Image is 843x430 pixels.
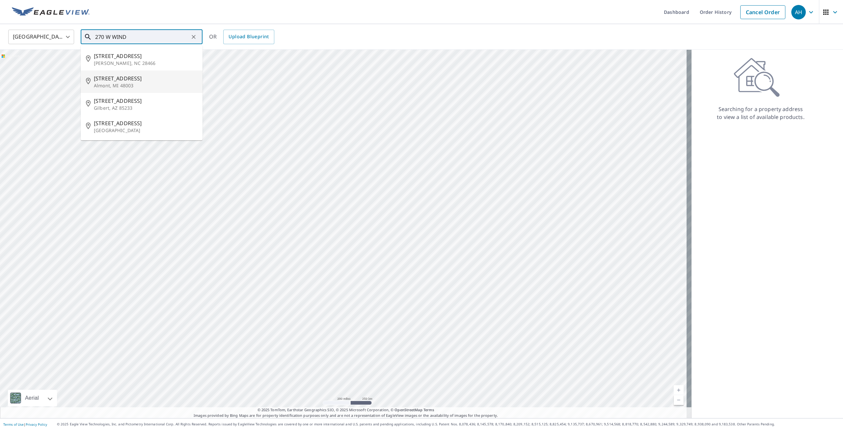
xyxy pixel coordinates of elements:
[423,407,434,412] a: Terms
[57,422,840,427] p: © 2025 Eagle View Technologies, Inc. and Pictometry International Corp. All Rights Reserved. Repo...
[674,385,684,395] a: Current Level 5, Zoom In
[209,30,274,44] div: OR
[223,30,274,44] a: Upload Blueprint
[95,28,189,46] input: Search by address or latitude-longitude
[94,52,197,60] span: [STREET_ADDRESS]
[94,60,197,67] p: [PERSON_NAME], NC 28466
[26,422,47,427] a: Privacy Policy
[674,395,684,405] a: Current Level 5, Zoom Out
[189,32,198,42] button: Clear
[740,5,785,19] a: Cancel Order
[94,119,197,127] span: [STREET_ADDRESS]
[3,422,47,426] p: |
[23,390,41,406] div: Aerial
[3,422,24,427] a: Terms of Use
[394,407,422,412] a: OpenStreetMap
[94,97,197,105] span: [STREET_ADDRESS]
[8,28,74,46] div: [GEOGRAPHIC_DATA]
[94,127,197,134] p: [GEOGRAPHIC_DATA]
[717,105,805,121] p: Searching for a property address to view a list of available products.
[229,33,269,41] span: Upload Blueprint
[12,7,90,17] img: EV Logo
[94,74,197,82] span: [STREET_ADDRESS]
[8,390,57,406] div: Aerial
[94,82,197,89] p: Almont, MI 48003
[791,5,806,19] div: AH
[258,407,434,413] span: © 2025 TomTom, Earthstar Geographics SIO, © 2025 Microsoft Corporation, ©
[94,105,197,111] p: Gilbert, AZ 85233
